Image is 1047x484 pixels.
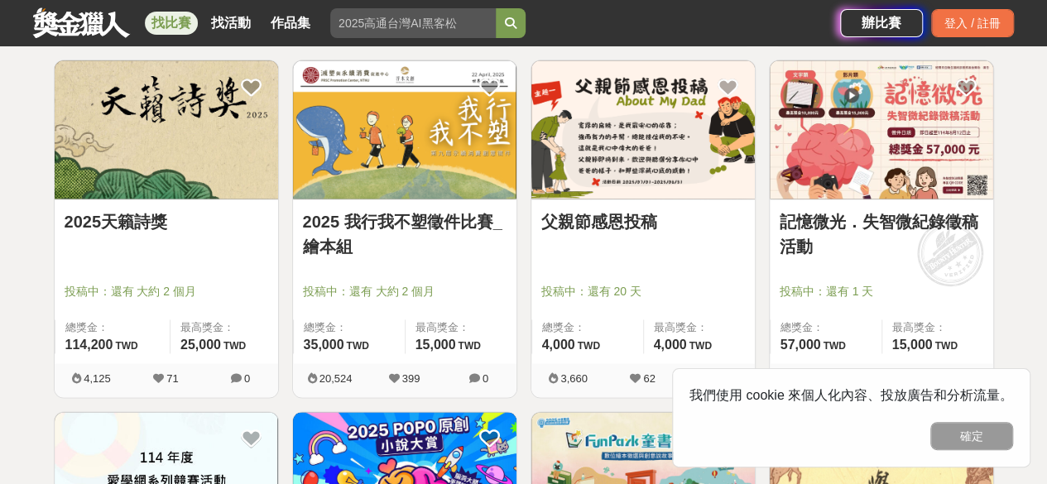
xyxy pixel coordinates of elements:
a: 找比賽 [145,12,198,35]
span: 57,000 [780,338,821,352]
span: TWD [689,340,712,352]
span: 最高獎金： [892,319,983,336]
button: 確定 [930,422,1013,450]
span: 總獎金： [780,319,872,336]
span: 25,000 [180,338,221,352]
img: Cover Image [293,60,516,199]
span: 最高獎金： [654,319,745,336]
span: 114,200 [65,338,113,352]
span: 62 [643,372,655,385]
a: 2025天籟詩獎 [65,209,268,234]
span: TWD [934,340,957,352]
a: 辦比賽 [840,9,923,37]
span: 3,660 [560,372,588,385]
span: 35,000 [304,338,344,352]
a: 父親節感恩投稿 [541,209,745,234]
span: 總獎金： [65,319,160,336]
span: TWD [346,340,368,352]
a: 找活動 [204,12,257,35]
span: 最高獎金： [180,319,268,336]
span: 投稿中：還有 大約 2 個月 [65,283,268,300]
span: TWD [823,340,845,352]
span: 4,125 [84,372,111,385]
img: Cover Image [531,60,755,199]
span: 4,000 [654,338,687,352]
span: 71 [166,372,178,385]
span: 20,524 [319,372,353,385]
span: 投稿中：還有 20 天 [541,283,745,300]
span: TWD [578,340,600,352]
span: TWD [223,340,246,352]
span: 總獎金： [542,319,633,336]
a: 2025 我行我不塑徵件比賽_繪本組 [303,209,507,259]
span: 投稿中：還有 大約 2 個月 [303,283,507,300]
span: TWD [115,340,137,352]
span: TWD [458,340,480,352]
span: 4,000 [542,338,575,352]
span: 0 [483,372,488,385]
span: 最高獎金： [415,319,507,336]
span: 15,000 [892,338,933,352]
span: 我們使用 cookie 來個人化內容、投放廣告和分析流量。 [689,388,1013,402]
span: 399 [402,372,420,385]
a: 記憶微光．失智微紀錄徵稿活動 [780,209,983,259]
img: Cover Image [55,60,278,199]
span: 0 [244,372,250,385]
img: Cover Image [770,60,993,199]
input: 2025高通台灣AI黑客松 [330,8,496,38]
span: 投稿中：還有 1 天 [780,283,983,300]
div: 登入 / 註冊 [931,9,1014,37]
a: 作品集 [264,12,317,35]
span: 總獎金： [304,319,395,336]
span: 15,000 [415,338,456,352]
